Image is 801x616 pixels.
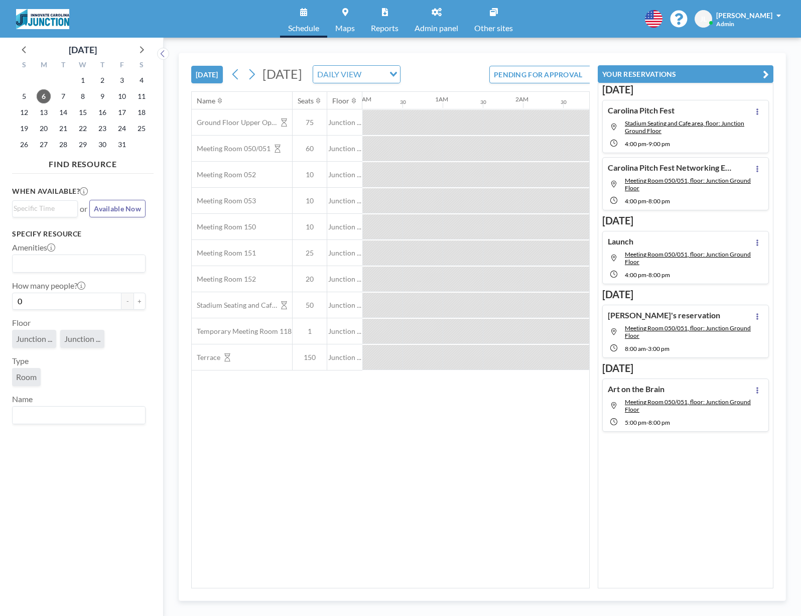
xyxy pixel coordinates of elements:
span: 60 [293,144,327,153]
div: 30 [480,99,486,105]
span: Meeting Room 150 [192,222,256,231]
span: Junction ... [327,327,362,336]
h3: [DATE] [602,362,769,375]
span: Other sites [474,24,513,32]
span: 8:00 PM [648,197,670,205]
span: Friday, October 17, 2025 [115,105,129,119]
span: - [646,140,648,148]
label: Floor [12,318,31,328]
h4: Carolina Pitch Fest Networking Event [608,163,733,173]
span: [DATE] [262,66,302,81]
span: Stadium Seating and Cafe area, floor: Junction Ground Floor [625,119,744,135]
div: Search for option [13,255,145,272]
span: Friday, October 31, 2025 [115,138,129,152]
div: 30 [400,99,406,105]
div: M [34,59,54,72]
span: Thursday, October 23, 2025 [95,121,109,136]
div: T [54,59,73,72]
h4: Carolina Pitch Fest [608,105,675,115]
span: - [646,419,648,426]
span: Admin panel [415,24,458,32]
span: 8:00 AM [625,345,646,352]
button: YOUR RESERVATIONS [598,65,773,83]
span: Meeting Room 050/051, floor: Junction Ground Floor [625,398,751,413]
div: Name [197,96,215,105]
span: Junction ... [327,275,362,284]
span: JL [700,15,707,24]
span: DAILY VIEW [315,68,363,81]
span: Sunday, October 26, 2025 [17,138,31,152]
span: Wednesday, October 8, 2025 [76,89,90,103]
span: Meeting Room 053 [192,196,256,205]
span: 10 [293,222,327,231]
div: Seats [298,96,314,105]
span: Available Now [94,204,141,213]
span: Wednesday, October 29, 2025 [76,138,90,152]
div: 12AM [355,95,371,103]
span: Meeting Room 052 [192,170,256,179]
div: F [112,59,131,72]
span: Meeting Room 151 [192,249,256,258]
button: Available Now [89,200,146,217]
h3: [DATE] [602,288,769,301]
span: 20 [293,275,327,284]
button: [DATE] [191,66,223,83]
span: Thursday, October 30, 2025 [95,138,109,152]
span: Saturday, October 18, 2025 [135,105,149,119]
div: 30 [561,99,567,105]
span: Thursday, October 9, 2025 [95,89,109,103]
button: - [121,293,133,310]
span: Sunday, October 12, 2025 [17,105,31,119]
span: - [646,345,648,352]
span: 10 [293,170,327,179]
span: Meeting Room 152 [192,275,256,284]
span: Tuesday, October 28, 2025 [56,138,70,152]
span: 50 [293,301,327,310]
span: Thursday, October 16, 2025 [95,105,109,119]
div: Search for option [13,201,77,216]
label: Name [12,394,33,404]
span: 8:00 PM [648,271,670,279]
img: organization-logo [16,9,69,29]
span: Junction ... [327,170,362,179]
span: 4:00 PM [625,197,646,205]
span: Wednesday, October 15, 2025 [76,105,90,119]
span: Meeting Room 050/051, floor: Junction Ground Floor [625,177,751,192]
span: Room [16,372,37,382]
span: 25 [293,249,327,258]
span: Terrace [192,353,220,362]
h3: Specify resource [12,229,146,238]
span: 75 [293,118,327,127]
span: or [80,204,87,214]
span: Junction ... [327,222,362,231]
span: Wednesday, October 22, 2025 [76,121,90,136]
span: Reports [371,24,398,32]
h4: [PERSON_NAME]'s reservation [608,310,720,320]
span: Meeting Room 050/051 [192,144,271,153]
h3: [DATE] [602,214,769,227]
h4: FIND RESOURCE [12,155,154,169]
span: Monday, October 13, 2025 [37,105,51,119]
span: Monday, October 20, 2025 [37,121,51,136]
span: Monday, October 27, 2025 [37,138,51,152]
div: 1AM [435,95,448,103]
span: 3:00 PM [648,345,670,352]
label: Amenities [12,242,55,253]
span: Wednesday, October 1, 2025 [76,73,90,87]
span: Temporary Meeting Room 118 [192,327,292,336]
h4: Art on the Brain [608,384,664,394]
span: 9:00 PM [648,140,670,148]
div: T [92,59,112,72]
span: Tuesday, October 7, 2025 [56,89,70,103]
div: Search for option [13,407,145,424]
div: S [131,59,151,72]
span: - [646,197,648,205]
div: S [15,59,34,72]
span: 10 [293,196,327,205]
span: Thursday, October 2, 2025 [95,73,109,87]
span: Friday, October 24, 2025 [115,121,129,136]
span: Sunday, October 19, 2025 [17,121,31,136]
span: 8:00 PM [648,419,670,426]
label: Type [12,356,29,366]
span: - [646,271,648,279]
